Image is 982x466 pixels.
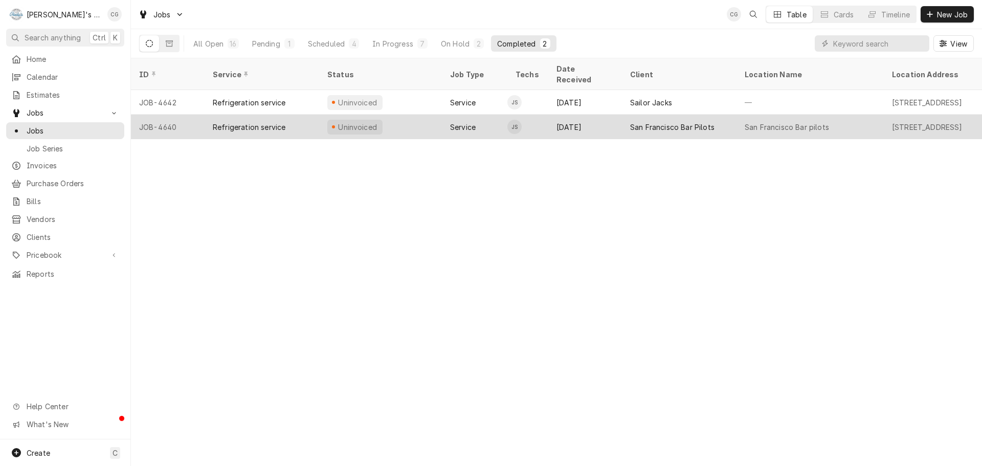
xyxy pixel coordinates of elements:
div: Jose Sanchez's Avatar [507,95,522,109]
div: Uninvoiced [337,122,378,132]
div: [DATE] [548,90,622,115]
div: Table [787,9,807,20]
div: [PERSON_NAME]'s Commercial Refrigeration [27,9,102,20]
div: Sailor Jacks [630,97,672,108]
span: Pricebook [27,250,104,260]
div: — [736,90,884,115]
span: Bills [27,196,119,207]
div: Refrigeration service [213,97,285,108]
span: Ctrl [93,32,106,43]
div: Location Name [745,69,874,80]
div: 2 [542,38,548,49]
div: 16 [230,38,236,49]
span: K [113,32,118,43]
div: Service [450,122,476,132]
span: C [113,448,118,458]
div: Jose Sanchez's Avatar [507,120,522,134]
div: Cards [834,9,854,20]
span: Create [27,449,50,457]
div: 7 [419,38,426,49]
a: Estimates [6,86,124,103]
span: Jobs [27,125,119,136]
div: Uninvoiced [337,97,378,108]
span: Jobs [153,9,171,20]
a: Invoices [6,157,124,174]
div: On Hold [441,38,470,49]
div: Job Type [450,69,499,80]
div: JS [507,120,522,134]
div: ID [139,69,194,80]
div: Client [630,69,726,80]
div: Service [213,69,309,80]
button: Open search [745,6,762,23]
span: Invoices [27,160,119,171]
div: Completed [497,38,535,49]
div: San Francisco Bar pilots [745,122,829,132]
a: Jobs [6,122,124,139]
span: What's New [27,419,118,430]
div: R [9,7,24,21]
div: JOB-4640 [131,115,205,139]
button: New Job [921,6,974,23]
div: Rudy's Commercial Refrigeration's Avatar [9,7,24,21]
span: Purchase Orders [27,178,119,189]
div: Date Received [556,63,612,85]
div: Christine Gutierrez's Avatar [107,7,122,21]
a: Clients [6,229,124,246]
div: Christine Gutierrez's Avatar [727,7,741,21]
a: Purchase Orders [6,175,124,192]
a: Calendar [6,69,124,85]
a: Go to Jobs [134,6,188,23]
span: Home [27,54,119,64]
div: [DATE] [548,115,622,139]
div: In Progress [372,38,413,49]
span: Help Center [27,401,118,412]
span: Reports [27,269,119,279]
a: Home [6,51,124,68]
button: View [933,35,974,52]
span: Jobs [27,107,104,118]
a: Job Series [6,140,124,157]
a: Reports [6,265,124,282]
span: Search anything [25,32,81,43]
span: View [948,38,969,49]
div: 4 [351,38,357,49]
a: Vendors [6,211,124,228]
a: Go to Help Center [6,398,124,415]
a: Go to Pricebook [6,247,124,263]
span: Calendar [27,72,119,82]
div: Techs [516,69,540,80]
div: JOB-4642 [131,90,205,115]
div: Status [327,69,432,80]
div: 1 [286,38,293,49]
div: Refrigeration service [213,122,285,132]
input: Keyword search [833,35,924,52]
div: Timeline [881,9,910,20]
span: New Job [935,9,970,20]
div: Pending [252,38,280,49]
div: [STREET_ADDRESS] [892,122,963,132]
div: San Francisco Bar Pilots [630,122,715,132]
a: Go to What's New [6,416,124,433]
div: 2 [476,38,482,49]
a: Bills [6,193,124,210]
div: CG [107,7,122,21]
a: Go to Jobs [6,104,124,121]
span: Job Series [27,143,119,154]
div: All Open [193,38,224,49]
div: JS [507,95,522,109]
span: Clients [27,232,119,242]
span: Vendors [27,214,119,225]
div: [STREET_ADDRESS] [892,97,963,108]
div: Service [450,97,476,108]
div: Scheduled [308,38,345,49]
span: Estimates [27,90,119,100]
button: Search anythingCtrlK [6,29,124,47]
div: CG [727,7,741,21]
